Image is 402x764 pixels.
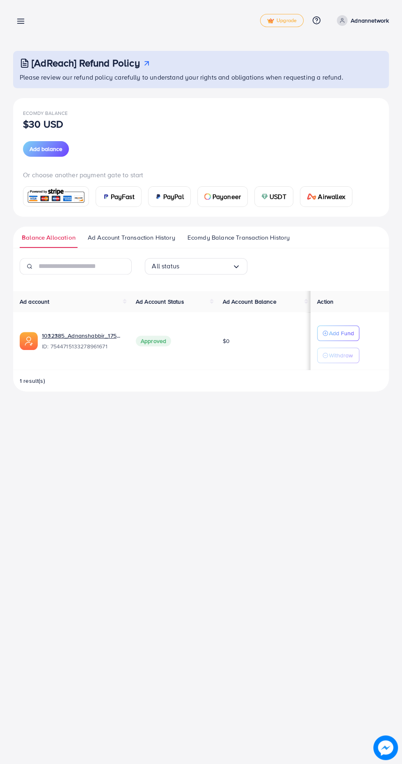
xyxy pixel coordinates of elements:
[42,342,123,350] span: ID: 7544715133278961671
[317,348,359,363] button: Withdraw
[317,325,359,341] button: Add Fund
[204,193,211,200] img: card
[22,233,75,242] span: Balance Allocation
[187,233,290,242] span: Ecomdy Balance Transaction History
[152,260,179,272] span: All status
[23,141,69,157] button: Add balance
[212,192,241,201] span: Payoneer
[20,332,38,350] img: ic-ads-acc.e4c84228.svg
[20,297,50,306] span: Ad account
[270,192,286,201] span: USDT
[223,337,230,345] span: $0
[96,186,142,207] a: cardPayFast
[329,328,354,338] p: Add Fund
[260,14,304,27] a: tickUpgrade
[267,18,274,24] img: tick
[148,186,191,207] a: cardPayPal
[30,145,62,153] span: Add balance
[42,332,123,340] a: 1032385_Adnanshabbir_1756641248859
[333,15,389,26] a: Adnannetwork
[88,233,175,242] span: Ad Account Transaction History
[20,377,45,385] span: 1 result(s)
[136,297,184,306] span: Ad Account Status
[23,119,63,129] p: $30 USD
[300,186,352,207] a: cardAirwallex
[254,186,293,207] a: cardUSDT
[111,192,135,201] span: PayFast
[23,170,379,180] p: Or choose another payment gate to start
[261,193,268,200] img: card
[145,258,247,274] div: Search for option
[163,192,184,201] span: PayPal
[267,18,297,24] span: Upgrade
[136,336,171,346] span: Approved
[223,297,276,306] span: Ad Account Balance
[375,737,396,758] img: image
[197,186,248,207] a: cardPayoneer
[179,260,232,272] input: Search for option
[23,110,68,117] span: Ecomdy Balance
[32,57,140,69] h3: [AdReach] Refund Policy
[23,186,89,206] a: card
[103,193,109,200] img: card
[26,188,86,205] img: card
[155,193,162,200] img: card
[318,192,345,201] span: Airwallex
[307,193,317,200] img: card
[351,16,389,25] p: Adnannetwork
[329,350,353,360] p: Withdraw
[20,72,384,82] p: Please review our refund policy carefully to understand your rights and obligations when requesti...
[317,297,333,306] span: Action
[42,332,123,350] div: <span class='underline'>1032385_Adnanshabbir_1756641248859</span></br>7544715133278961671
